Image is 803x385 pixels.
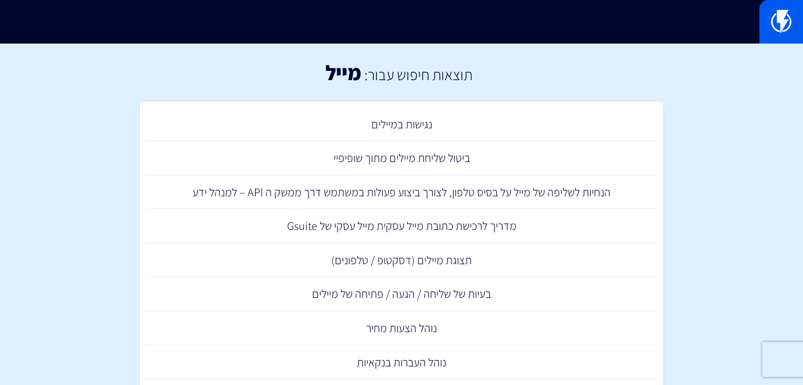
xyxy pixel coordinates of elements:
[146,175,657,210] a: הנחיות לשליפה של מייל על בסיס טלפון, לצורך ביצוע פעולות במשתמש דרך ממשק ה API – למנהל ידע
[361,66,472,83] h2: תוצאות חיפוש עבור:
[146,311,657,346] a: נוהל הצעות מחיר
[160,9,642,35] input: חיפוש מהיר...
[146,107,657,142] a: נגישות במיילים
[146,243,657,278] a: תצוגת מיילים (דסקטופ / טלפונים)
[325,61,361,84] h1: מייל
[146,209,657,243] a: מדריך לרכישת כתובת מייל עסקית מייל עסקי של Gsuite
[146,141,657,175] a: ביטול שליחת מיילים מתוך שופיפיי
[146,346,657,380] a: נוהל העברות בנקאיות
[146,277,657,311] a: בעיות של שליחה / הגעה / פתיחה של מיילים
